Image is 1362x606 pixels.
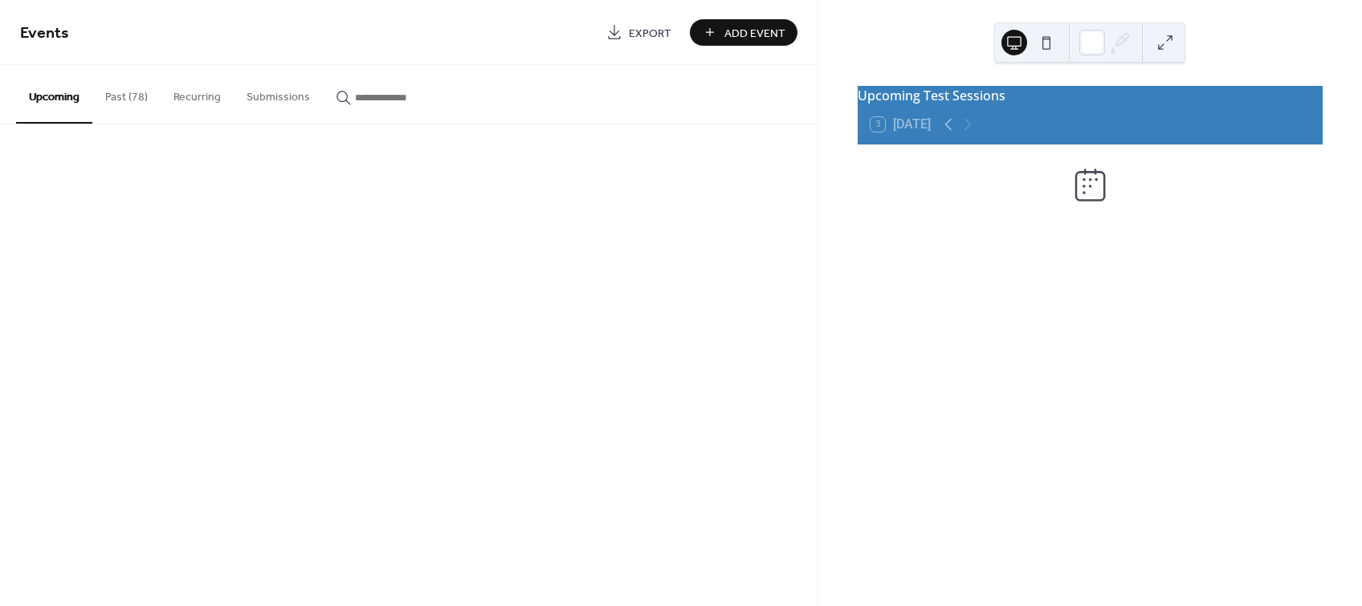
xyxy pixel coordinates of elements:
[20,18,69,49] span: Events
[724,25,785,42] span: Add Event
[858,86,1323,105] div: Upcoming Test Sessions
[629,25,671,42] span: Export
[16,65,92,124] button: Upcoming
[594,19,683,46] a: Export
[92,65,161,122] button: Past (78)
[234,65,323,122] button: Submissions
[161,65,234,122] button: Recurring
[690,19,797,46] button: Add Event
